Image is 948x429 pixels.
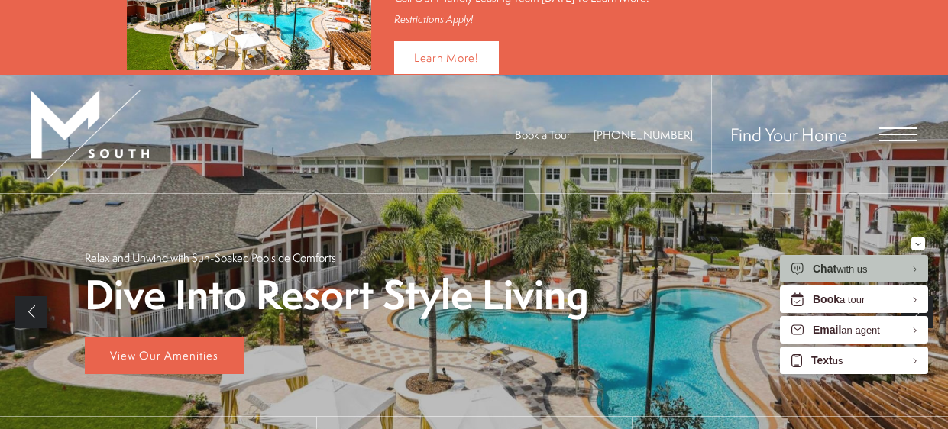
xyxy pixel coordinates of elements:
button: Open Menu [879,127,917,141]
a: Find Your Home [730,122,847,147]
div: Restrictions Apply! [394,13,821,26]
p: Relax and Unwind with Sun-Soaked Poolside Comforts [85,250,336,266]
a: Learn More! [394,41,499,74]
span: View Our Amenities [110,347,218,363]
span: [PHONE_NUMBER] [594,127,693,143]
a: Previous [15,296,47,328]
a: View Our Amenities [85,337,244,374]
p: Dive Into Resort Style Living [85,273,589,317]
a: Call Us at 813-570-8014 [594,127,693,143]
a: Book a Tour [515,127,571,143]
img: MSouth [31,90,149,179]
